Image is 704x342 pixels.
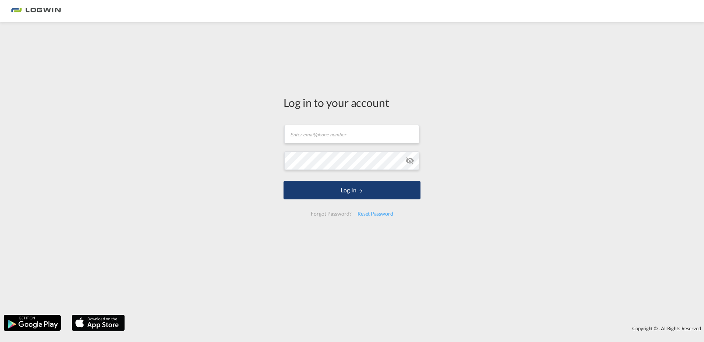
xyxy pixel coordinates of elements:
md-icon: icon-eye-off [405,156,414,165]
div: Copyright © . All Rights Reserved [129,322,704,335]
input: Enter email/phone number [284,125,419,143]
button: LOGIN [284,181,420,199]
div: Log in to your account [284,95,420,110]
img: apple.png [71,314,126,332]
img: 2761ae10d95411efa20a1f5e0282d2d7.png [11,3,61,20]
div: Forgot Password? [308,207,354,220]
img: google.png [3,314,61,332]
div: Reset Password [355,207,396,220]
